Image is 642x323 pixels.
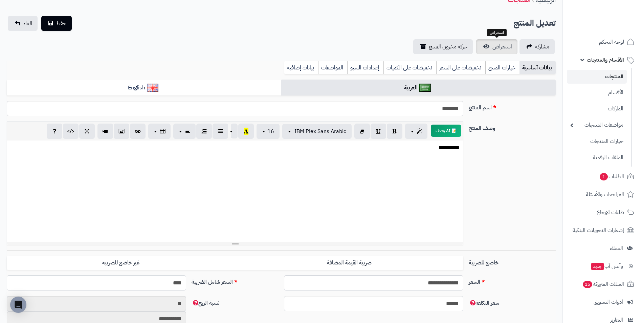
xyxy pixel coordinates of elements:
[347,61,383,74] a: إعدادات السيو
[535,43,549,51] span: مشاركه
[294,127,346,135] span: IBM Plex Sans Arabic
[567,276,638,292] a: السلات المتروكة15
[567,258,638,274] a: وآتس آبجديد
[284,61,318,74] a: بيانات إضافية
[431,125,461,137] button: 📝 AI وصف
[257,124,280,139] button: 16
[192,299,219,307] span: نسبة الربح
[591,263,604,270] span: جديد
[599,173,608,180] span: 1
[7,80,281,96] a: English
[383,61,436,74] a: تخفيضات على الكميات
[267,127,274,135] span: 16
[567,168,638,185] a: الطلبات1
[567,294,638,310] a: أدوات التسويق
[567,102,627,116] a: الماركات
[492,43,512,51] span: استعراض
[567,186,638,202] a: المراجعات والأسئلة
[567,222,638,238] a: إشعارات التحويلات البنكية
[519,39,555,54] a: مشاركه
[567,150,627,165] a: الملفات الرقمية
[469,299,499,307] span: سعر التكلفة
[476,39,517,54] a: استعراض
[582,279,624,289] span: السلات المتروكة
[587,55,624,65] span: الأقسام والمنتجات
[281,80,556,96] a: العربية
[41,16,72,31] button: حفظ
[591,261,623,271] span: وآتس آب
[466,256,558,267] label: خاضع للضريبة
[599,37,624,47] span: لوحة التحكم
[23,19,32,27] span: الغاء
[466,275,558,286] label: السعر
[567,70,627,84] a: المنتجات
[7,256,235,270] label: غير خاضع للضريبه
[485,61,519,74] a: خيارات المنتج
[466,101,558,112] label: اسم المنتج
[436,61,485,74] a: تخفيضات على السعر
[514,16,556,30] h2: تعديل المنتج
[573,225,624,235] span: إشعارات التحويلات البنكية
[413,39,473,54] a: حركة مخزون المنتج
[567,118,627,132] a: مواصفات المنتجات
[567,34,638,50] a: لوحة التحكم
[10,297,26,313] div: Open Intercom Messenger
[586,190,624,199] span: المراجعات والأسئلة
[147,84,159,92] img: English
[567,240,638,256] a: العملاء
[582,280,593,288] span: 15
[596,5,636,19] img: logo-2.png
[8,16,38,31] a: الغاء
[189,275,281,286] label: السعر شامل الضريبة
[487,29,507,37] div: استعراض
[599,172,624,181] span: الطلبات
[429,43,467,51] span: حركة مخزون المنتج
[56,19,66,27] span: حفظ
[567,204,638,220] a: طلبات الإرجاع
[419,84,431,92] img: العربية
[318,61,347,74] a: المواصفات
[610,243,623,253] span: العملاء
[567,134,627,149] a: خيارات المنتجات
[567,85,627,100] a: الأقسام
[466,122,558,132] label: وصف المنتج
[235,256,463,270] label: ضريبة القيمة المضافة
[594,297,623,307] span: أدوات التسويق
[597,208,624,217] span: طلبات الإرجاع
[519,61,556,74] a: بيانات أساسية
[282,124,352,139] button: IBM Plex Sans Arabic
